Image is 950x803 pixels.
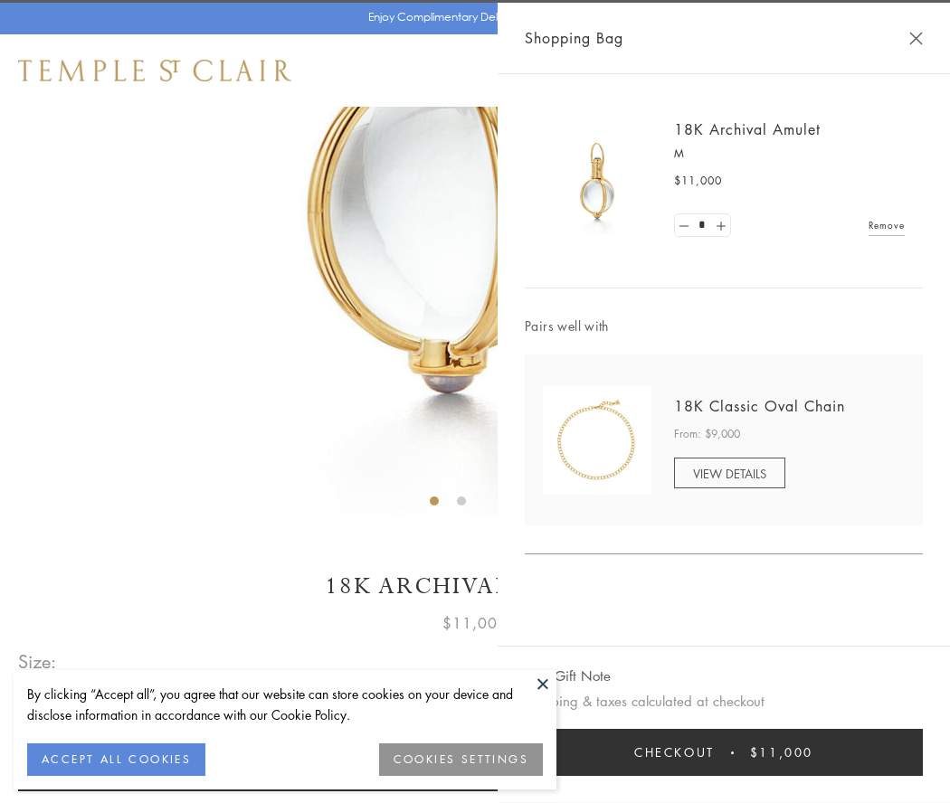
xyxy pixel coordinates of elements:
[674,172,722,190] span: $11,000
[525,729,923,776] button: Checkout $11,000
[909,32,923,45] button: Close Shopping Bag
[674,119,821,139] a: 18K Archival Amulet
[525,316,923,336] span: Pairs well with
[869,215,905,235] a: Remove
[634,742,715,762] span: Checkout
[674,145,905,163] p: M
[379,743,543,776] button: COOKIES SETTINGS
[693,465,766,482] span: VIEW DETAILS
[674,425,740,443] span: From: $9,000
[525,26,623,50] span: Shopping Bag
[674,396,845,416] a: 18K Classic Oval Chain
[543,127,651,235] img: 18K Archival Amulet
[674,458,785,488] a: VIEW DETAILS
[18,60,291,81] img: Temple St. Clair
[18,571,932,602] h1: 18K Archival Amulet
[525,690,923,713] p: Shipping & taxes calculated at checkout
[27,684,543,725] div: By clicking “Accept all”, you agree that our website can store cookies on your device and disclos...
[27,743,205,776] button: ACCEPT ALL COOKIES
[18,647,58,676] span: Size:
[368,8,574,26] p: Enjoy Complimentary Delivery & Returns
[442,611,508,635] span: $11,000
[543,386,651,495] img: N88865-OV18
[525,665,611,687] button: Add Gift Note
[750,742,813,762] span: $11,000
[711,214,729,237] a: Set quantity to 2
[675,214,693,237] a: Set quantity to 0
